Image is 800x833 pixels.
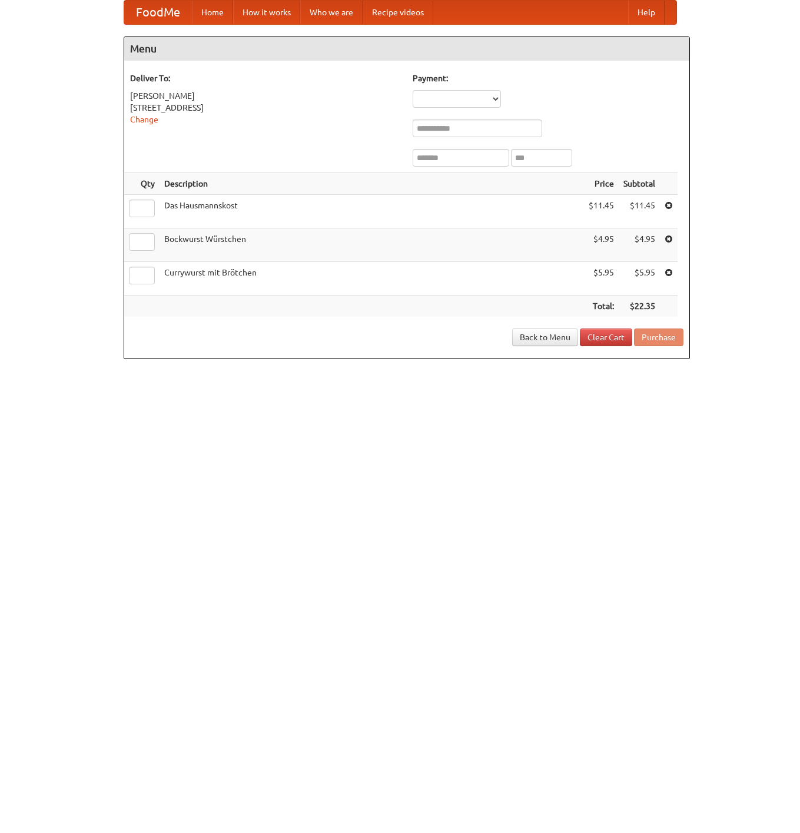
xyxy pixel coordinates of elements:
[363,1,433,24] a: Recipe videos
[124,173,160,195] th: Qty
[628,1,665,24] a: Help
[413,72,683,84] h5: Payment:
[584,228,619,262] td: $4.95
[619,296,660,317] th: $22.35
[160,228,584,262] td: Bockwurst Würstchen
[584,195,619,228] td: $11.45
[130,115,158,124] a: Change
[130,102,401,114] div: [STREET_ADDRESS]
[619,195,660,228] td: $11.45
[619,228,660,262] td: $4.95
[584,262,619,296] td: $5.95
[512,328,578,346] a: Back to Menu
[584,296,619,317] th: Total:
[130,72,401,84] h5: Deliver To:
[634,328,683,346] button: Purchase
[192,1,233,24] a: Home
[160,173,584,195] th: Description
[160,195,584,228] td: Das Hausmannskost
[584,173,619,195] th: Price
[124,37,689,61] h4: Menu
[580,328,632,346] a: Clear Cart
[233,1,300,24] a: How it works
[160,262,584,296] td: Currywurst mit Brötchen
[619,173,660,195] th: Subtotal
[124,1,192,24] a: FoodMe
[130,90,401,102] div: [PERSON_NAME]
[619,262,660,296] td: $5.95
[300,1,363,24] a: Who we are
